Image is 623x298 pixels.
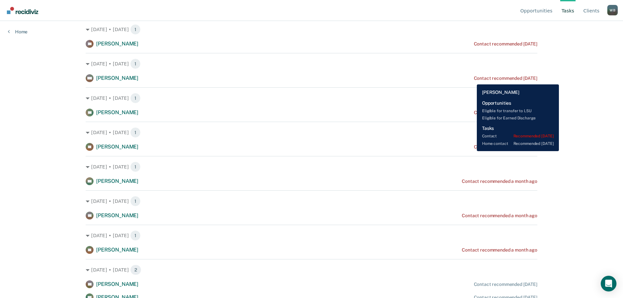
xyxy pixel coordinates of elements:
[130,59,141,69] span: 1
[96,281,138,287] span: [PERSON_NAME]
[86,196,537,206] div: [DATE] • [DATE] 1
[130,24,141,35] span: 1
[474,76,537,81] div: Contact recommended [DATE]
[96,41,138,47] span: [PERSON_NAME]
[130,265,141,275] span: 2
[130,196,141,206] span: 1
[130,162,141,172] span: 1
[607,5,618,15] div: W B
[462,213,537,219] div: Contact recommended a month ago
[86,59,537,69] div: [DATE] • [DATE] 1
[86,127,537,138] div: [DATE] • [DATE] 1
[96,75,138,81] span: [PERSON_NAME]
[601,276,616,291] div: Open Intercom Messenger
[474,41,537,47] div: Contact recommended [DATE]
[96,178,138,184] span: [PERSON_NAME]
[130,93,141,103] span: 1
[130,127,141,138] span: 1
[96,247,138,253] span: [PERSON_NAME]
[86,265,537,275] div: [DATE] • [DATE] 2
[96,212,138,219] span: [PERSON_NAME]
[86,230,537,241] div: [DATE] • [DATE] 1
[474,110,537,115] div: Contact recommended [DATE]
[462,179,537,184] div: Contact recommended a month ago
[96,144,138,150] span: [PERSON_NAME]
[86,93,537,103] div: [DATE] • [DATE] 1
[7,7,38,14] img: Recidiviz
[96,109,138,115] span: [PERSON_NAME]
[462,247,537,253] div: Contact recommended a month ago
[8,29,27,35] a: Home
[86,24,537,35] div: [DATE] • [DATE] 1
[130,230,141,241] span: 1
[607,5,618,15] button: Profile dropdown button
[474,282,537,287] div: Contact recommended [DATE]
[474,144,537,150] div: Contact recommended [DATE]
[86,162,537,172] div: [DATE] • [DATE] 1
